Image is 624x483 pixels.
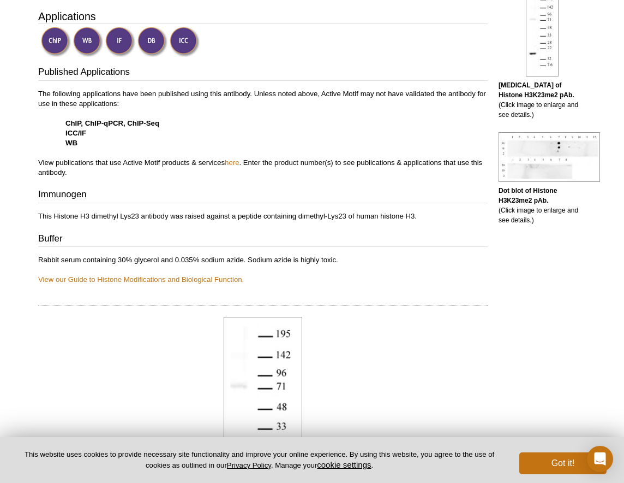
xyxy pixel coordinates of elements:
[65,129,86,137] strong: ICC/IF
[499,186,586,225] p: (Click image to enlarge and see details.)
[170,27,200,57] img: Immunocytochemistry Validated
[499,80,586,120] p: (Click image to enlarge and see details.)
[38,211,488,221] p: This Histone H3 dimethyl Lys23 antibody was raised against a peptide containing dimethyl-Lys23 of...
[137,27,167,57] img: Dot Blot Validated
[38,8,488,25] h3: Applications
[499,132,600,182] img: Histone H3K23me2 antibody (pAb) tested by dot blot analysis.
[41,27,71,57] img: ChIP Validated
[519,452,607,474] button: Got it!
[499,81,574,99] b: [MEDICAL_DATA] of Histone H3K23me2 pAb.
[38,275,244,284] a: View our Guide to Histone Modifications and Biological Function.
[587,446,613,472] div: Open Intercom Messenger
[225,158,239,167] a: here
[38,232,488,248] h3: Buffer
[38,89,488,178] p: The following applications have been published using this antibody. Unless noted above, Active Mo...
[227,461,271,469] a: Privacy Policy
[105,27,135,57] img: Immunofluorescence Validated
[317,460,371,469] button: cookie settings
[65,139,77,147] strong: WB
[38,66,488,81] h3: Published Applications
[38,255,488,285] p: Rabbit serum containing 30% glycerol and 0.035% sodium azide. Sodium azide is highly toxic.
[17,450,501,470] p: This website uses cookies to provide necessary site functionality and improve your online experie...
[73,27,103,57] img: Western Blot Validated
[38,188,488,203] h3: Immunogen
[499,187,557,204] b: Dot blot of Histone H3K23me2 pAb.
[65,119,159,127] strong: ChIP, ChIP-qPCR, ChIP-Seq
